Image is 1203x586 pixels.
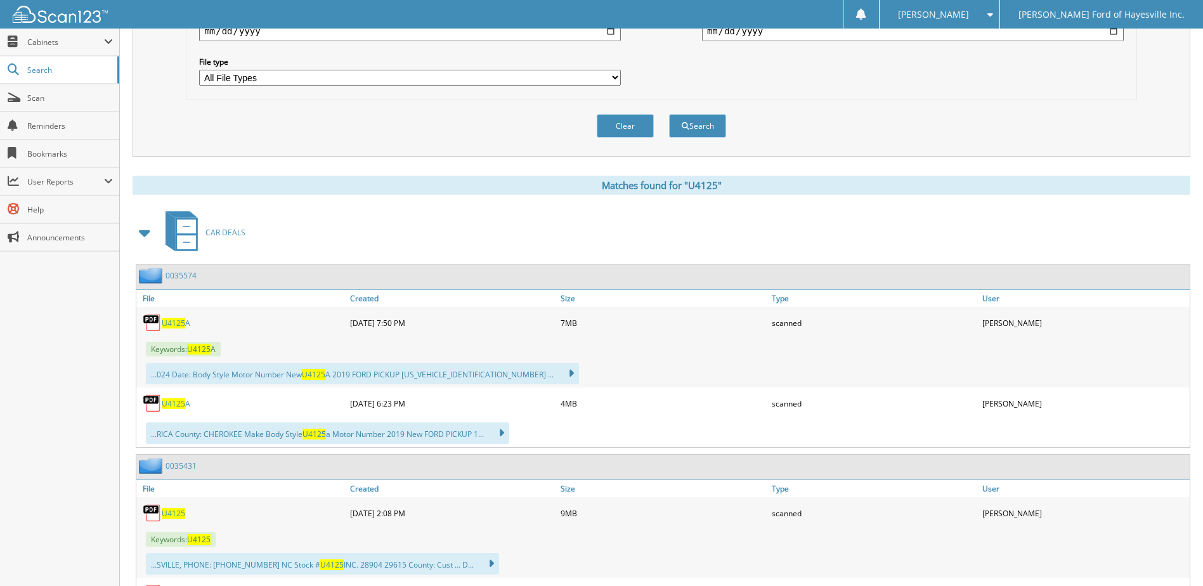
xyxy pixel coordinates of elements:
span: Search [27,65,111,75]
a: Created [347,290,557,307]
a: Type [769,290,979,307]
span: Keywords: A [146,342,221,356]
img: PDF.png [143,313,162,332]
a: 0035431 [166,460,197,471]
button: Clear [597,114,654,138]
span: U4125 [162,318,185,329]
button: Search [669,114,726,138]
a: U4125A [162,318,190,329]
a: File [136,480,347,497]
span: U4125 [320,559,344,570]
a: Created [347,480,557,497]
input: start [199,21,621,41]
span: U4125 [302,429,326,439]
div: scanned [769,500,979,526]
img: PDF.png [143,504,162,523]
span: Keywords: [146,532,216,547]
a: Size [557,290,768,307]
span: [PERSON_NAME] Ford of Hayesville Inc. [1018,11,1185,18]
span: Announcements [27,232,113,243]
a: U4125 [162,508,185,519]
span: Bookmarks [27,148,113,159]
img: folder2.png [139,268,166,283]
div: [DATE] 6:23 PM [347,391,557,416]
div: scanned [769,391,979,416]
input: end [702,21,1124,41]
a: 0035574 [166,270,197,281]
img: PDF.png [143,394,162,413]
div: [PERSON_NAME] [979,391,1190,416]
a: User [979,290,1190,307]
div: ...RICA County: CHEROKEE Make Body Style a Motor Number 2019 New FORD PICKUP 1... [146,422,509,444]
div: 4MB [557,391,768,416]
span: User Reports [27,176,104,187]
div: [DATE] 2:08 PM [347,500,557,526]
span: [PERSON_NAME] [898,11,969,18]
iframe: Chat Widget [1140,525,1203,586]
a: U4125A [162,398,190,409]
a: Size [557,480,768,497]
a: Type [769,480,979,497]
span: U4125 [162,398,185,409]
a: User [979,480,1190,497]
div: [DATE] 7:50 PM [347,310,557,335]
span: Scan [27,93,113,103]
div: 9MB [557,500,768,526]
span: Reminders [27,120,113,131]
div: [PERSON_NAME] [979,500,1190,526]
div: scanned [769,310,979,335]
span: Help [27,204,113,215]
div: [PERSON_NAME] [979,310,1190,335]
label: File type [199,56,621,67]
span: U4125 [187,344,211,355]
div: ...SVILLE, PHONE: [PHONE_NUMBER] NC Stock # INC. 28904 29615 County: Cust ... D... [146,553,499,575]
div: 7MB [557,310,768,335]
img: folder2.png [139,458,166,474]
span: CAR DEALS [205,227,245,238]
a: CAR DEALS [158,207,245,257]
img: scan123-logo-white.svg [13,6,108,23]
div: Matches found for "U4125" [133,176,1190,195]
div: ...024 Date: Body Style Motor Number New A 2019 FORD PICKUP [US_VEHICLE_IDENTIFICATION_NUMBER] ... [146,363,579,384]
a: File [136,290,347,307]
span: U4125 [302,369,325,380]
span: Cabinets [27,37,104,48]
span: U4125 [187,534,211,545]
